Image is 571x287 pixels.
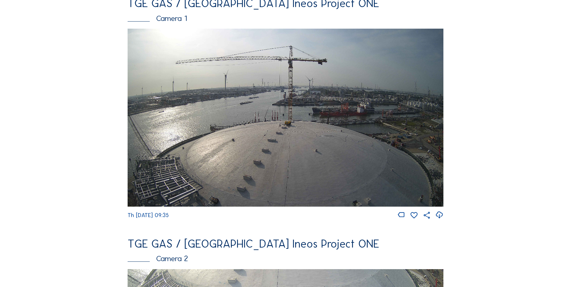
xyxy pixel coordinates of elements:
[128,29,443,207] img: Image
[128,212,169,219] span: Th [DATE] 09:35
[128,238,443,249] div: TGE GAS / [GEOGRAPHIC_DATA] Ineos Project ONE
[128,255,443,262] div: Camera 2
[128,14,443,22] div: Camera 1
